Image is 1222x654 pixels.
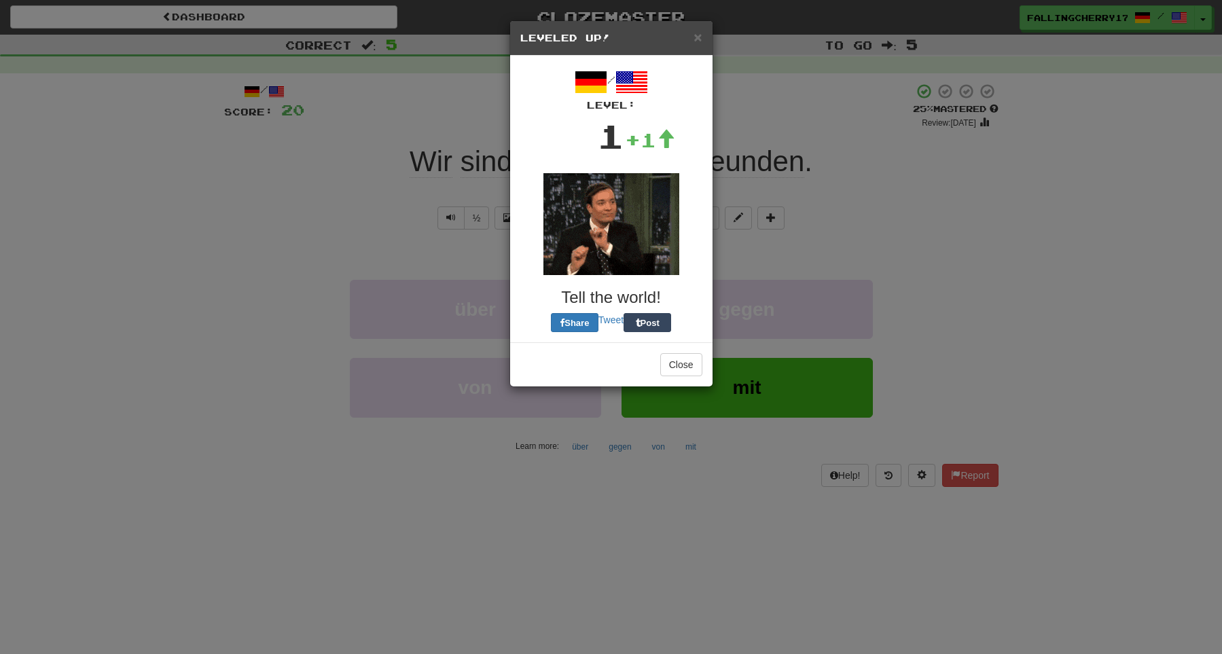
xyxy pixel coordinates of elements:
h3: Tell the world! [520,289,702,306]
img: fallon-a20d7af9049159056f982dd0e4b796b9edb7b1d2ba2b0a6725921925e8bac842.gif [543,173,679,275]
div: +1 [625,126,675,153]
button: Share [551,313,598,332]
span: × [694,29,702,45]
button: Post [624,313,671,332]
div: 1 [597,112,625,160]
div: Level: [520,98,702,112]
button: Close [694,30,702,44]
a: Tweet [598,314,624,325]
h5: Leveled Up! [520,31,702,45]
button: Close [660,353,702,376]
div: / [520,66,702,112]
